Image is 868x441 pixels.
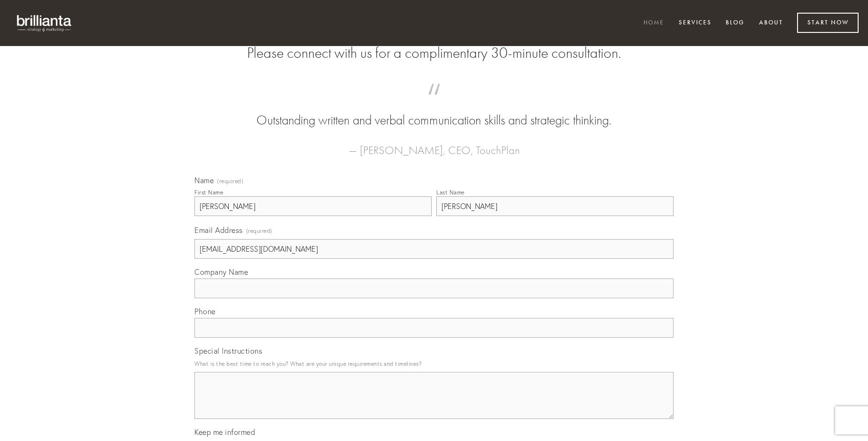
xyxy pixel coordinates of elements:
[673,15,718,31] a: Services
[436,189,465,196] div: Last Name
[209,130,659,160] figcaption: — [PERSON_NAME], CEO, TouchPlan
[209,93,659,111] span: “
[797,13,859,33] a: Start Now
[194,267,248,277] span: Company Name
[217,178,243,184] span: (required)
[9,9,80,37] img: brillianta - research, strategy, marketing
[753,15,789,31] a: About
[246,224,272,237] span: (required)
[194,225,243,235] span: Email Address
[194,189,223,196] div: First Name
[194,357,674,370] p: What is the best time to reach you? What are your unique requirements and timelines?
[194,346,262,356] span: Special Instructions
[194,176,214,185] span: Name
[637,15,670,31] a: Home
[209,93,659,130] blockquote: Outstanding written and verbal communication skills and strategic thinking.
[194,427,255,437] span: Keep me informed
[194,44,674,62] h2: Please connect with us for a complimentary 30-minute consultation.
[720,15,751,31] a: Blog
[194,307,216,316] span: Phone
